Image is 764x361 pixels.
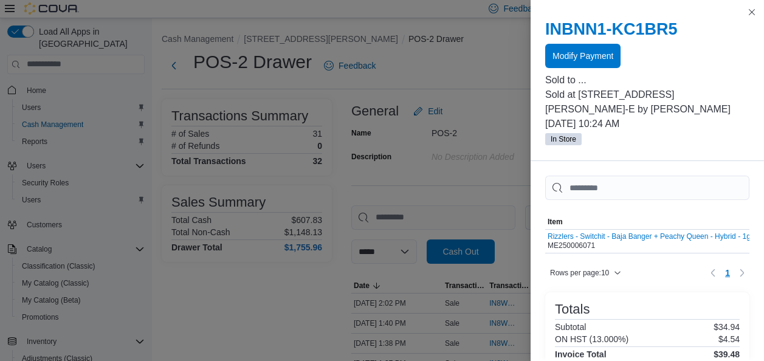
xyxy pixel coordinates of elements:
[548,217,563,227] span: Item
[545,73,749,88] p: Sold to ...
[720,263,735,283] button: Page 1 of 1
[548,232,751,241] button: Rizzlers - Switchit - Baja Banger + Peachy Queen - Hybrid - 1g
[545,44,621,68] button: Modify Payment
[745,5,759,19] button: Close this dialog
[555,302,590,317] h3: Totals
[706,266,720,280] button: Previous page
[545,215,753,229] button: Item
[545,133,582,145] span: In Store
[735,266,749,280] button: Next page
[545,117,749,131] p: [DATE] 10:24 AM
[550,268,609,278] span: Rows per page : 10
[545,266,626,280] button: Rows per page:10
[725,267,730,279] span: 1
[555,334,628,344] h6: ON HST (13.000%)
[545,88,749,117] p: Sold at [STREET_ADDRESS][PERSON_NAME]-E by [PERSON_NAME]
[545,176,749,200] input: This is a search bar. As you type, the results lower in the page will automatically filter.
[548,232,751,250] div: ME250006071
[555,349,607,359] h4: Invoice Total
[714,322,740,332] p: $34.94
[718,334,740,344] p: $4.54
[552,50,613,62] span: Modify Payment
[555,322,586,332] h6: Subtotal
[551,134,576,145] span: In Store
[714,349,740,359] h4: $39.48
[720,263,735,283] ul: Pagination for table: MemoryTable from EuiInMemoryTable
[545,19,749,39] h2: INBNN1-KC1BR5
[706,263,749,283] nav: Pagination for table: MemoryTable from EuiInMemoryTable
